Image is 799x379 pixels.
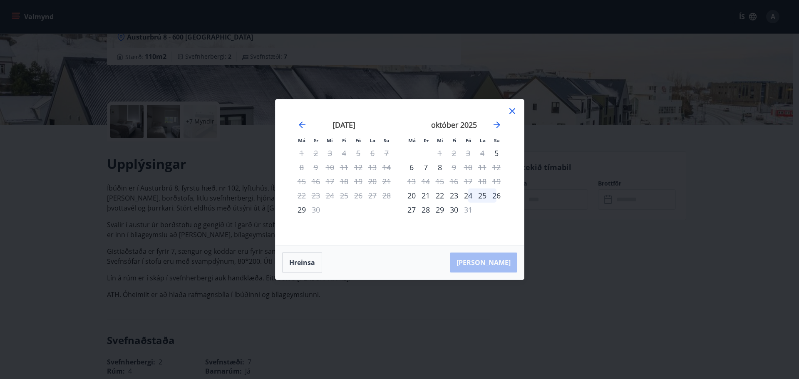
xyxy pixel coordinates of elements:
td: Not available. föstudagur, 19. september 2025 [351,174,365,188]
div: Aðeins innritun í boði [489,146,504,160]
td: Not available. laugardagur, 4. október 2025 [475,146,489,160]
td: Choose föstudagur, 24. október 2025 as your check-in date. It’s available. [461,188,475,203]
td: Choose miðvikudagur, 22. október 2025 as your check-in date. It’s available. [433,188,447,203]
div: 24 [461,188,475,203]
td: Not available. föstudagur, 31. október 2025 [461,203,475,217]
td: Not available. laugardagur, 27. september 2025 [365,188,380,203]
td: Not available. laugardagur, 13. september 2025 [365,160,380,174]
div: Move backward to switch to the previous month. [297,120,307,130]
td: Not available. sunnudagur, 28. september 2025 [380,188,394,203]
td: Not available. fimmtudagur, 4. september 2025 [337,146,351,160]
small: Fö [466,137,471,144]
td: Choose fimmtudagur, 23. október 2025 as your check-in date. It’s available. [447,188,461,203]
small: Fi [452,137,457,144]
td: Not available. fimmtudagur, 11. september 2025 [337,160,351,174]
td: Not available. sunnudagur, 21. september 2025 [380,174,394,188]
td: Not available. laugardagur, 11. október 2025 [475,160,489,174]
td: Choose miðvikudagur, 8. október 2025 as your check-in date. It’s available. [433,160,447,174]
div: Aðeins útritun í boði [309,203,323,217]
strong: [DATE] [333,120,355,130]
td: Not available. fimmtudagur, 18. september 2025 [337,174,351,188]
small: Su [384,137,390,144]
td: Choose mánudagur, 20. október 2025 as your check-in date. It’s available. [404,188,419,203]
div: 27 [404,203,419,217]
div: Calendar [285,109,514,235]
div: 23 [447,188,461,203]
td: Choose þriðjudagur, 21. október 2025 as your check-in date. It’s available. [419,188,433,203]
div: 7 [419,160,433,174]
td: Not available. sunnudagur, 14. september 2025 [380,160,394,174]
td: Not available. föstudagur, 10. október 2025 [461,160,475,174]
td: Not available. miðvikudagur, 3. september 2025 [323,146,337,160]
small: Fi [342,137,346,144]
div: Aðeins innritun í boði [404,188,419,203]
td: Not available. mánudagur, 1. september 2025 [295,146,309,160]
td: Not available. þriðjudagur, 30. september 2025 [309,203,323,217]
td: Not available. mánudagur, 15. september 2025 [295,174,309,188]
td: Not available. laugardagur, 20. september 2025 [365,174,380,188]
td: Not available. þriðjudagur, 9. september 2025 [309,160,323,174]
small: Má [298,137,305,144]
div: 26 [489,188,504,203]
div: Aðeins innritun í boði [295,203,309,217]
small: Su [494,137,500,144]
div: 28 [419,203,433,217]
td: Not available. sunnudagur, 19. október 2025 [489,174,504,188]
td: Not available. fimmtudagur, 2. október 2025 [447,146,461,160]
small: La [480,137,486,144]
td: Not available. miðvikudagur, 15. október 2025 [433,174,447,188]
div: Aðeins útritun í boði [461,203,475,217]
td: Not available. föstudagur, 26. september 2025 [351,188,365,203]
td: Not available. mánudagur, 22. september 2025 [295,188,309,203]
button: Hreinsa [282,252,322,273]
td: Not available. miðvikudagur, 24. september 2025 [323,188,337,203]
td: Not available. fimmtudagur, 25. september 2025 [337,188,351,203]
td: Choose sunnudagur, 26. október 2025 as your check-in date. It’s available. [489,188,504,203]
div: 21 [419,188,433,203]
small: La [370,137,375,144]
td: Not available. miðvikudagur, 17. september 2025 [323,174,337,188]
td: Not available. laugardagur, 18. október 2025 [475,174,489,188]
td: Choose sunnudagur, 5. október 2025 as your check-in date. It’s available. [489,146,504,160]
td: Choose miðvikudagur, 29. október 2025 as your check-in date. It’s available. [433,203,447,217]
div: 6 [404,160,419,174]
td: Not available. þriðjudagur, 23. september 2025 [309,188,323,203]
div: Move forward to switch to the next month. [492,120,502,130]
td: Not available. þriðjudagur, 2. september 2025 [309,146,323,160]
small: Má [408,137,416,144]
td: Choose mánudagur, 29. september 2025 as your check-in date. It’s available. [295,203,309,217]
div: 29 [433,203,447,217]
div: 22 [433,188,447,203]
small: Fö [355,137,361,144]
td: Not available. föstudagur, 3. október 2025 [461,146,475,160]
div: Aðeins útritun í boði [447,160,461,174]
td: Not available. fimmtudagur, 16. október 2025 [447,174,461,188]
div: 8 [433,160,447,174]
small: Þr [424,137,429,144]
td: Choose mánudagur, 6. október 2025 as your check-in date. It’s available. [404,160,419,174]
td: Not available. fimmtudagur, 9. október 2025 [447,160,461,174]
small: Mi [437,137,443,144]
td: Not available. föstudagur, 12. september 2025 [351,160,365,174]
td: Choose mánudagur, 27. október 2025 as your check-in date. It’s available. [404,203,419,217]
td: Choose þriðjudagur, 28. október 2025 as your check-in date. It’s available. [419,203,433,217]
td: Not available. föstudagur, 17. október 2025 [461,174,475,188]
td: Not available. mánudagur, 8. september 2025 [295,160,309,174]
td: Not available. laugardagur, 6. september 2025 [365,146,380,160]
td: Not available. þriðjudagur, 14. október 2025 [419,174,433,188]
strong: október 2025 [431,120,477,130]
td: Not available. sunnudagur, 12. október 2025 [489,160,504,174]
td: Choose þriðjudagur, 7. október 2025 as your check-in date. It’s available. [419,160,433,174]
td: Not available. þriðjudagur, 16. september 2025 [309,174,323,188]
div: 25 [475,188,489,203]
small: Þr [313,137,318,144]
td: Not available. föstudagur, 5. september 2025 [351,146,365,160]
small: Mi [327,137,333,144]
div: 30 [447,203,461,217]
td: Choose laugardagur, 25. október 2025 as your check-in date. It’s available. [475,188,489,203]
td: Not available. mánudagur, 13. október 2025 [404,174,419,188]
td: Not available. sunnudagur, 7. september 2025 [380,146,394,160]
td: Choose fimmtudagur, 30. október 2025 as your check-in date. It’s available. [447,203,461,217]
td: Not available. miðvikudagur, 1. október 2025 [433,146,447,160]
td: Not available. miðvikudagur, 10. september 2025 [323,160,337,174]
